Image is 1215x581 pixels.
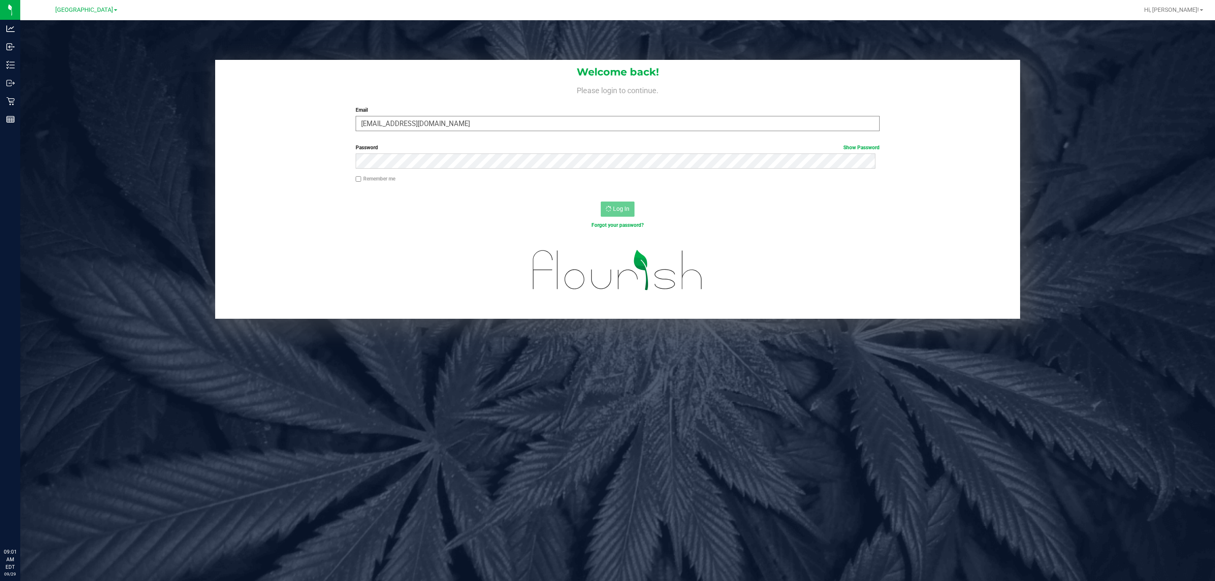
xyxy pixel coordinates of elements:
p: 09:01 AM EDT [4,548,16,571]
inline-svg: Analytics [6,24,15,33]
label: Remember me [356,175,395,183]
input: Remember me [356,176,362,182]
button: Log In [601,202,634,217]
h4: Please login to continue. [215,84,1020,94]
span: [GEOGRAPHIC_DATA] [55,6,113,13]
inline-svg: Inventory [6,61,15,69]
inline-svg: Retail [6,97,15,105]
img: flourish_logo.svg [517,238,718,302]
inline-svg: Inbound [6,43,15,51]
span: Log In [613,205,629,212]
span: Password [356,145,378,151]
label: Email [356,106,880,114]
h1: Welcome back! [215,67,1020,78]
a: Forgot your password? [591,222,644,228]
a: Show Password [843,145,880,151]
inline-svg: Reports [6,115,15,124]
span: Hi, [PERSON_NAME]! [1144,6,1199,13]
p: 09/29 [4,571,16,577]
inline-svg: Outbound [6,79,15,87]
